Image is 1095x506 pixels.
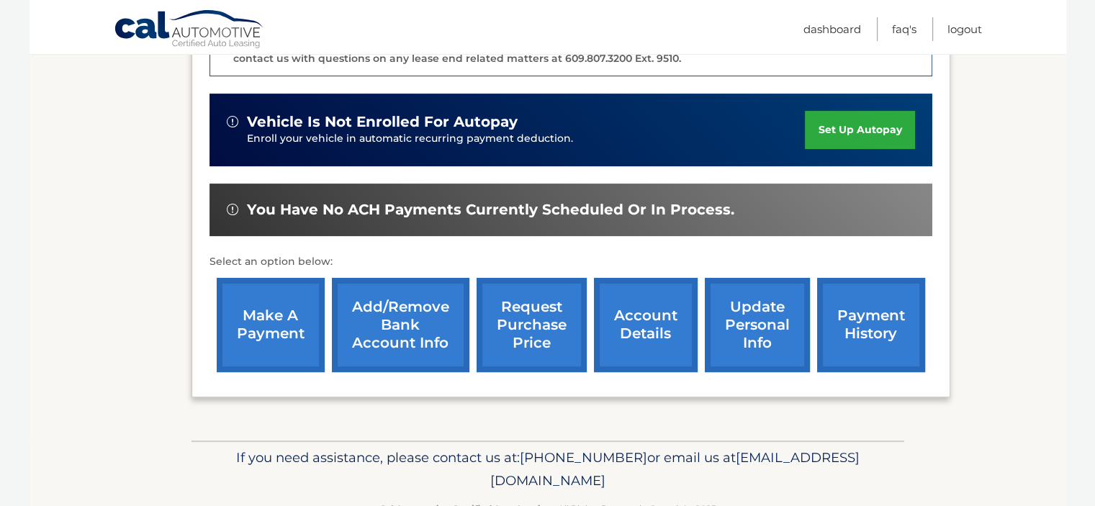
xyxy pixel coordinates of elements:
a: FAQ's [892,17,916,41]
p: If you need assistance, please contact us at: or email us at [201,446,895,492]
a: update personal info [705,278,810,372]
img: alert-white.svg [227,204,238,215]
span: You have no ACH payments currently scheduled or in process. [247,201,734,219]
a: Logout [947,17,982,41]
a: request purchase price [477,278,587,372]
a: payment history [817,278,925,372]
p: Enroll your vehicle in automatic recurring payment deduction. [247,131,806,147]
a: Add/Remove bank account info [332,278,469,372]
a: account details [594,278,698,372]
a: make a payment [217,278,325,372]
a: Dashboard [803,17,861,41]
img: alert-white.svg [227,116,238,127]
span: vehicle is not enrolled for autopay [247,113,518,131]
a: Cal Automotive [114,9,265,51]
p: Select an option below: [209,253,932,271]
a: set up autopay [805,111,914,149]
span: [PHONE_NUMBER] [520,449,647,466]
p: The end of your lease is approaching soon. A member of our lease end team will be in touch soon t... [233,17,923,65]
